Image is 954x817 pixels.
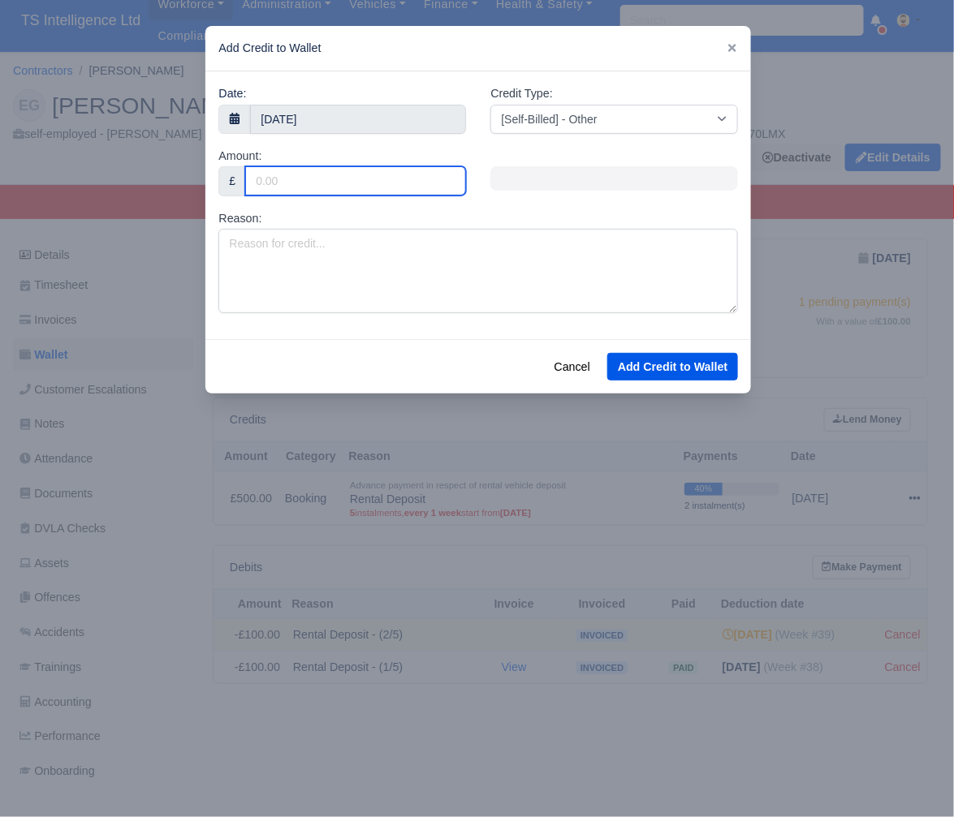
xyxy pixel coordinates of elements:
div: £ [218,166,246,196]
label: Date: [218,84,246,103]
button: Add Credit to Wallet [607,353,738,381]
label: Amount: [218,147,261,166]
label: Reason: [218,209,261,228]
input: 0.00 [245,166,466,196]
button: Cancel [544,353,601,381]
div: Add Credit to Wallet [205,26,751,71]
label: Credit Type: [490,84,552,103]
